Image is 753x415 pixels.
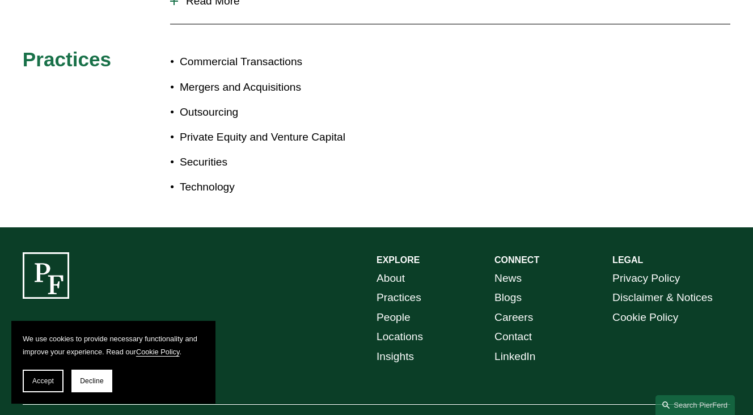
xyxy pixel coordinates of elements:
[71,370,112,392] button: Decline
[494,308,533,328] a: Careers
[376,347,414,367] a: Insights
[376,288,421,308] a: Practices
[376,269,405,289] a: About
[23,332,204,358] p: We use cookies to provide necessary functionality and improve your experience. Read our .
[180,52,376,72] p: Commercial Transactions
[376,255,420,265] strong: EXPLORE
[23,48,111,70] span: Practices
[612,269,680,289] a: Privacy Policy
[494,255,539,265] strong: CONNECT
[80,377,104,385] span: Decline
[494,347,535,367] a: LinkedIn
[32,377,54,385] span: Accept
[612,308,678,328] a: Cookie Policy
[612,288,713,308] a: Disclaimer & Notices
[180,103,376,122] p: Outsourcing
[612,255,643,265] strong: LEGAL
[494,327,532,347] a: Contact
[494,269,522,289] a: News
[180,153,376,172] p: Securities
[180,78,376,98] p: Mergers and Acquisitions
[376,308,411,328] a: People
[23,370,64,392] button: Accept
[180,177,376,197] p: Technology
[180,128,376,147] p: Private Equity and Venture Capital
[655,395,735,415] a: Search this site
[376,327,423,347] a: Locations
[136,348,180,356] a: Cookie Policy
[11,321,215,404] section: Cookie banner
[494,288,522,308] a: Blogs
